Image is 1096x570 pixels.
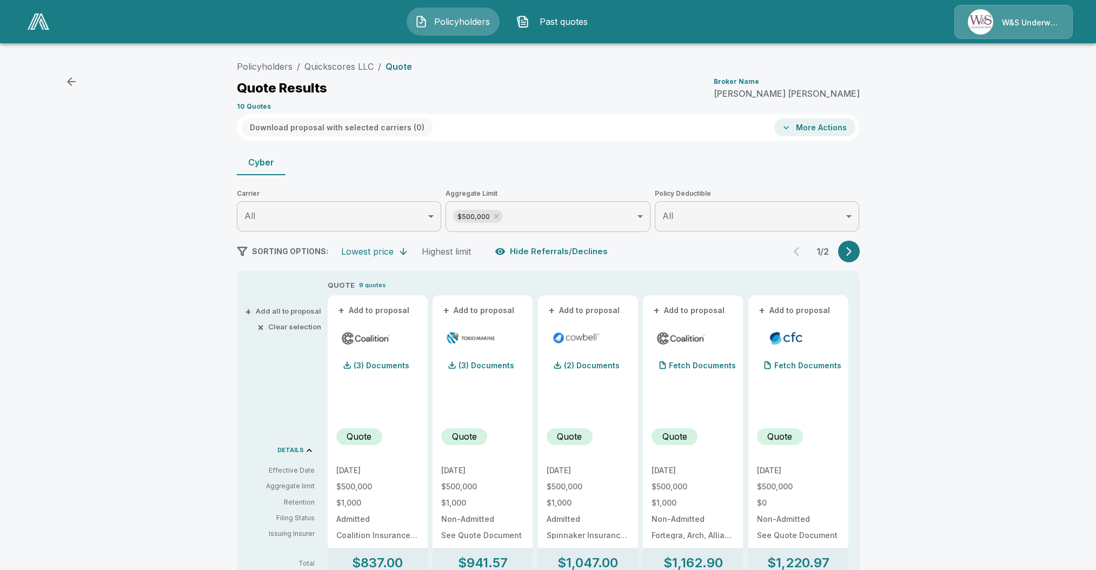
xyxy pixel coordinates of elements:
span: + [653,307,660,314]
span: + [759,307,765,314]
p: 10 Quotes [237,103,271,110]
p: 1 / 2 [812,247,834,256]
p: [DATE] [547,467,629,474]
img: coalitioncyber [656,330,706,346]
img: cowbellp100 [551,330,601,346]
p: Quote [452,430,477,443]
button: Hide Referrals/Declines [493,241,612,262]
p: [DATE] [336,467,419,474]
span: Policy Deductible [655,188,860,199]
a: Quickscores LLC [304,61,374,72]
p: Issuing Insurer [245,529,315,539]
p: Quote [767,430,792,443]
button: Past quotes IconPast quotes [508,8,601,36]
button: +Add all to proposal [247,308,321,315]
span: All [244,210,255,221]
li: / [378,60,381,73]
p: $837.00 [352,556,403,569]
div: Highest limit [422,246,471,257]
p: $1,047.00 [557,556,618,569]
p: Quote [557,430,582,443]
button: +Add to proposal [441,304,517,316]
div: $500,000 [453,210,503,223]
p: $941.57 [458,556,508,569]
a: Policyholders [237,61,293,72]
p: Non-Admitted [652,515,734,523]
span: Past quotes [534,15,593,28]
span: Policyholders [432,15,491,28]
p: [PERSON_NAME] [PERSON_NAME] [714,89,860,98]
p: $500,000 [441,483,524,491]
p: See Quote Document [441,532,524,539]
img: Past quotes Icon [516,15,529,28]
p: Aggregate limit [245,481,315,491]
span: + [443,307,449,314]
p: Non-Admitted [757,515,840,523]
img: AA Logo [28,14,49,30]
img: tmhcccyber [446,330,496,346]
button: Policyholders IconPolicyholders [407,8,500,36]
p: $0 [757,499,840,507]
span: SORTING OPTIONS: [252,247,328,256]
p: Broker Name [714,78,759,85]
p: Fetch Documents [774,362,841,369]
button: Download proposal with selected carriers (0) [241,118,433,136]
p: Quote [347,430,371,443]
p: [DATE] [757,467,840,474]
span: Carrier [237,188,442,199]
p: [DATE] [652,467,734,474]
p: $1,220.97 [767,556,829,569]
p: Spinnaker Insurance Company NAIC #24376, AM Best "A-" (Excellent) Rated. [547,532,629,539]
nav: breadcrumb [237,60,412,73]
p: Admitted [336,515,419,523]
p: $1,000 [336,499,419,507]
img: coalitioncyberadmitted [341,330,391,346]
li: / [297,60,300,73]
p: Filing Status [245,513,315,523]
button: +Add to proposal [757,304,833,316]
p: Quote [662,430,687,443]
img: cfccyber [761,330,812,346]
span: Aggregate Limit [446,188,650,199]
p: QUOTE [328,280,355,291]
p: (2) Documents [564,362,620,369]
span: + [245,308,251,315]
p: Fetch Documents [669,362,736,369]
p: DETAILS [277,447,304,453]
img: Policyholders Icon [415,15,428,28]
p: (3) Documents [354,362,409,369]
button: +Add to proposal [547,304,622,316]
div: Lowest price [341,246,394,257]
p: Admitted [547,515,629,523]
p: $500,000 [757,483,840,491]
span: + [548,307,555,314]
p: [DATE] [441,467,524,474]
p: Total [245,560,323,567]
p: Effective Date [245,466,315,475]
button: More Actions [774,118,855,136]
p: $1,000 [652,499,734,507]
p: $500,000 [336,483,419,491]
button: +Add to proposal [336,304,412,316]
span: All [662,210,673,221]
p: $500,000 [547,483,629,491]
button: +Add to proposal [652,304,727,316]
p: Fortegra, Arch, Allianz, Aspen, Vantage [652,532,734,539]
button: ×Clear selection [260,323,321,330]
span: × [257,323,264,330]
p: (3) Documents [459,362,514,369]
button: Cyber [237,149,285,175]
p: Coalition Insurance Solutions [336,532,419,539]
p: $1,000 [547,499,629,507]
span: $500,000 [453,210,494,223]
p: 9 quotes [359,281,386,290]
p: $1,162.90 [663,556,723,569]
p: See Quote Document [757,532,840,539]
p: Quote [386,62,412,71]
p: $500,000 [652,483,734,491]
p: Retention [245,498,315,507]
p: $1,000 [441,499,524,507]
p: Non-Admitted [441,515,524,523]
p: Quote Results [237,82,327,95]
